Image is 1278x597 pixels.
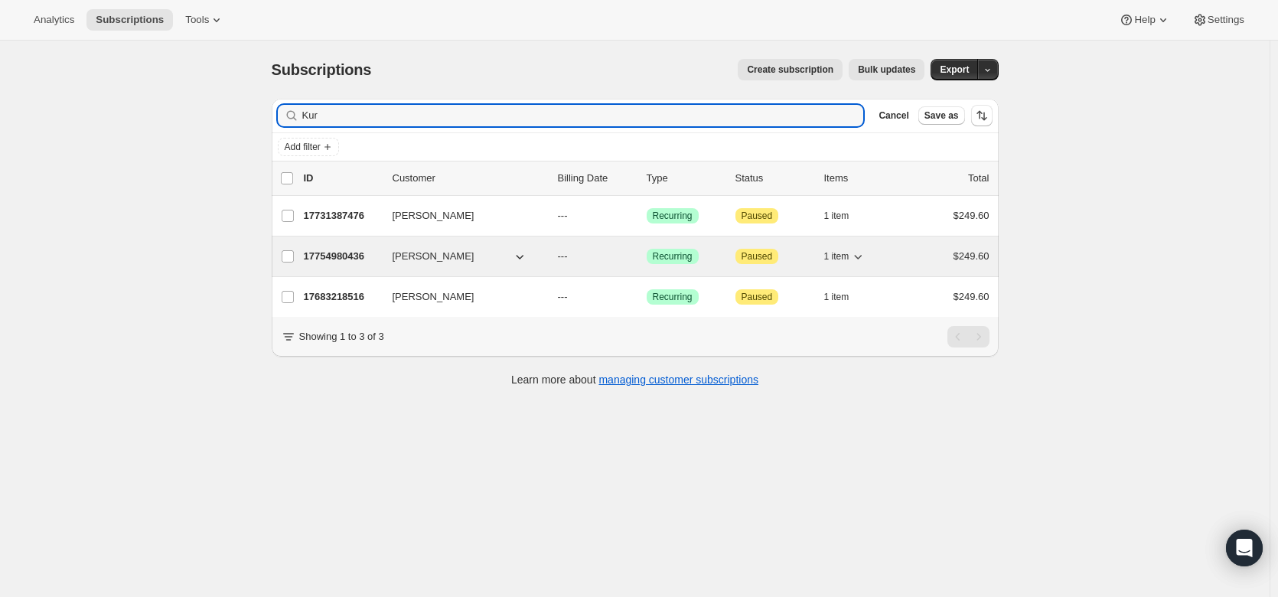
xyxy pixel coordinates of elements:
[393,171,546,186] p: Customer
[824,250,849,263] span: 1 item
[824,205,866,227] button: 1 item
[824,210,849,222] span: 1 item
[304,171,380,186] p: ID
[383,204,536,228] button: [PERSON_NAME]
[558,291,568,302] span: ---
[742,250,773,263] span: Paused
[1110,9,1179,31] button: Help
[971,105,993,126] button: Sort the results
[272,61,372,78] span: Subscriptions
[278,138,339,156] button: Add filter
[924,109,959,122] span: Save as
[1134,14,1155,26] span: Help
[747,64,833,76] span: Create subscription
[653,291,693,303] span: Recurring
[511,372,758,387] p: Learn more about
[96,14,164,26] span: Subscriptions
[285,141,321,153] span: Add filter
[304,205,989,227] div: 17731387476[PERSON_NAME]---SuccessRecurringAttentionPaused1 item$249.60
[304,246,989,267] div: 17754980436[PERSON_NAME]---SuccessRecurringAttentionPaused1 item$249.60
[304,171,989,186] div: IDCustomerBilling DateTypeStatusItemsTotal
[954,250,989,262] span: $249.60
[1208,14,1244,26] span: Settings
[383,244,536,269] button: [PERSON_NAME]
[931,59,978,80] button: Export
[393,208,474,223] span: [PERSON_NAME]
[738,59,843,80] button: Create subscription
[858,64,915,76] span: Bulk updates
[1226,530,1263,566] div: Open Intercom Messenger
[647,171,723,186] div: Type
[742,291,773,303] span: Paused
[735,171,812,186] p: Status
[954,210,989,221] span: $249.60
[304,249,380,264] p: 17754980436
[393,249,474,264] span: [PERSON_NAME]
[918,106,965,125] button: Save as
[742,210,773,222] span: Paused
[968,171,989,186] p: Total
[879,109,908,122] span: Cancel
[304,289,380,305] p: 17683218516
[598,374,758,386] a: managing customer subscriptions
[299,329,384,344] p: Showing 1 to 3 of 3
[302,105,864,126] input: Filter subscribers
[824,286,866,308] button: 1 item
[304,208,380,223] p: 17731387476
[824,291,849,303] span: 1 item
[872,106,914,125] button: Cancel
[954,291,989,302] span: $249.60
[824,171,901,186] div: Items
[185,14,209,26] span: Tools
[849,59,924,80] button: Bulk updates
[304,286,989,308] div: 17683218516[PERSON_NAME]---SuccessRecurringAttentionPaused1 item$249.60
[558,171,634,186] p: Billing Date
[383,285,536,309] button: [PERSON_NAME]
[558,210,568,221] span: ---
[558,250,568,262] span: ---
[653,250,693,263] span: Recurring
[86,9,173,31] button: Subscriptions
[1183,9,1254,31] button: Settings
[393,289,474,305] span: [PERSON_NAME]
[24,9,83,31] button: Analytics
[34,14,74,26] span: Analytics
[653,210,693,222] span: Recurring
[947,326,989,347] nav: Pagination
[940,64,969,76] span: Export
[176,9,233,31] button: Tools
[824,246,866,267] button: 1 item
